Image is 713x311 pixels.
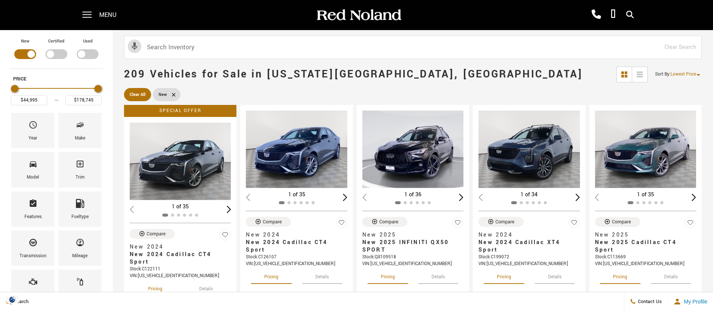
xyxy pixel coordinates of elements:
[595,231,690,239] span: New 2025
[478,217,524,227] button: Compare Vehicle
[135,279,176,296] button: pricing tab
[478,239,574,254] span: New 2024 Cadillac XT4 Sport
[11,152,54,187] div: ModelModel
[246,231,341,239] span: New 2024
[11,270,54,305] div: EngineEngine
[29,158,38,173] span: Model
[595,239,690,254] span: New 2025 Cadillac CT4 Sport
[362,111,465,188] div: 1 / 2
[569,217,580,232] button: Save Vehicle
[362,261,463,267] div: VIN: [US_VEHICLE_IDENTIFICATION_NUMBER]
[11,113,54,148] div: YearYear
[4,296,21,303] img: Opt-Out Icon
[124,105,236,117] div: Special Offer
[29,275,38,291] span: Engine
[478,231,574,239] span: New 2024
[76,236,85,252] span: Mileage
[595,111,698,188] img: 2025 Cadillac CT4 Sport 1
[130,266,231,273] div: Stock : C122111
[478,191,580,199] div: 1 of 34
[600,267,640,284] button: pricing tab
[459,194,464,201] div: Next slide
[20,252,47,260] div: Transmission
[362,231,463,254] a: New 2025New 2025 INFINITI QX50 SPORT
[612,218,631,225] div: Compare
[595,231,696,254] a: New 2025New 2025 Cadillac CT4 Sport
[58,113,101,148] div: MakeMake
[246,111,349,188] div: 1 / 2
[11,191,54,227] div: FeaturesFeatures
[83,38,92,45] label: Used
[302,267,342,284] button: details tab
[595,254,696,261] div: Stock : C113669
[130,251,225,266] span: New 2024 Cadillac CT4 Sport
[124,67,583,82] span: 209 Vehicles for Sale in [US_STATE][GEOGRAPHIC_DATA], [GEOGRAPHIC_DATA]
[72,252,88,260] div: Mileage
[76,197,85,213] span: Fueltype
[362,231,458,239] span: New 2025
[246,191,347,199] div: 1 of 35
[58,270,101,305] div: ColorColor
[418,267,458,284] button: details tab
[484,267,524,284] button: pricing tab
[535,267,575,284] button: details tab
[251,267,292,284] button: pricing tab
[75,134,85,143] div: Make
[636,298,662,305] span: Contact Us
[186,279,226,296] button: details tab
[368,267,408,284] button: pricing tab
[24,213,42,221] div: Features
[130,123,233,200] div: 1 / 2
[76,158,85,173] span: Trim
[94,85,102,93] div: Maximum Price
[681,299,707,305] span: My Profile
[336,217,347,232] button: Save Vehicle
[362,217,407,227] button: Compare Vehicle
[651,267,691,284] button: details tab
[478,254,580,261] div: Stock : C199072
[58,191,101,227] div: FueltypeFueltype
[58,231,101,266] div: MileageMileage
[58,152,101,187] div: TrimTrim
[65,96,102,105] input: Maximum
[478,111,581,188] div: 1 / 2
[478,111,581,188] img: 2024 Cadillac XT4 Sport 1
[29,236,38,252] span: Transmission
[246,239,341,254] span: New 2024 Cadillac CT4 Sport
[48,38,64,45] label: Certified
[11,85,18,93] div: Minimum Price
[362,239,458,254] span: New 2025 INFINITI QX50 SPORT
[13,76,100,82] h5: Price
[671,71,696,77] span: Lowest Price
[478,231,580,254] a: New 2024New 2024 Cadillac XT4 Sport
[21,38,29,45] label: New
[11,231,54,266] div: TransmissionTransmission
[692,194,696,201] div: Next slide
[246,231,347,254] a: New 2024New 2024 Cadillac CT4 Sport
[495,218,515,225] div: Compare
[29,197,38,213] span: Features
[246,111,349,188] img: 2024 Cadillac CT4 Sport 1
[452,217,463,232] button: Save Vehicle
[246,254,347,261] div: Stock : C126107
[668,292,713,311] button: Open user profile menu
[130,229,175,239] button: Compare Vehicle
[343,194,347,201] div: Next slide
[9,38,103,68] div: Filter by Vehicle Type
[315,9,402,22] img: Red Noland Auto Group
[246,261,347,267] div: VIN: [US_VEHICLE_IDENTIFICATION_NUMBER]
[11,96,47,105] input: Minimum
[147,231,166,237] div: Compare
[575,194,580,201] div: Next slide
[379,218,398,225] div: Compare
[29,118,38,134] span: Year
[362,254,463,261] div: Stock : QX109518
[227,206,231,213] div: Next slide
[130,123,233,200] img: 2024 Cadillac CT4 Sport 1
[130,273,231,279] div: VIN: [US_VEHICLE_IDENTIFICATION_NUMBER]
[362,191,463,199] div: 1 of 36
[130,90,145,99] span: Clear All
[130,203,231,211] div: 1 of 35
[655,71,671,77] span: Sort By :
[130,243,225,251] span: New 2024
